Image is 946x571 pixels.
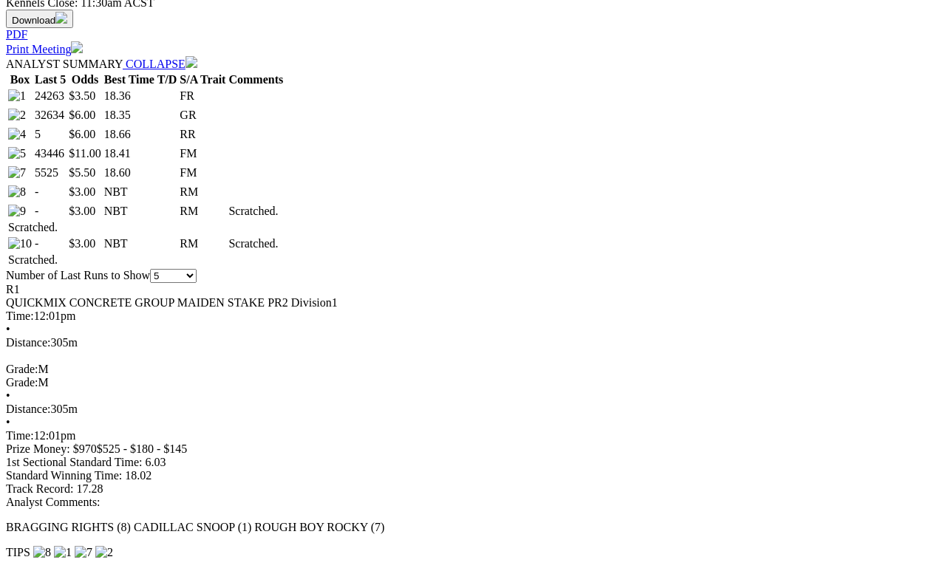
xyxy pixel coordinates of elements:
td: 24263 [34,89,67,103]
img: printer.svg [71,41,83,53]
span: 18.02 [125,469,152,482]
img: 7 [75,546,92,559]
td: FM [179,165,226,180]
img: chevron-down-white.svg [186,56,197,68]
div: 12:01pm [6,310,940,323]
span: Time: [6,429,34,442]
th: Last 5 [34,72,67,87]
img: 2 [8,109,26,122]
div: M [6,376,940,389]
a: PDF [6,28,27,41]
span: $3.00 [69,205,95,217]
td: GR [179,108,226,123]
td: Scratched. [228,236,284,251]
span: Analyst Comments: [6,496,101,508]
img: 9 [8,205,26,218]
td: RM [179,204,226,219]
span: Distance: [6,336,50,349]
span: Grade: [6,363,38,375]
a: Print Meeting [6,43,83,55]
td: - [34,185,67,199]
td: RM [179,185,226,199]
td: 18.60 [103,165,178,180]
div: QUICKMIX CONCRETE GROUP MAIDEN STAKE PR2 Division1 [6,296,940,310]
img: 1 [54,546,72,559]
td: NBT [103,185,178,199]
th: Comments [228,72,284,87]
a: COLLAPSE [123,58,197,70]
td: 18.35 [103,108,178,123]
span: • [6,389,10,402]
td: 18.36 [103,89,178,103]
p: BRAGGING RIGHTS (8) CADILLAC SNOOP (1) ROUGH BOY ROCKY (7) [6,521,940,534]
span: • [6,416,10,428]
span: Distance: [6,403,50,415]
div: M [6,363,940,376]
div: Number of Last Runs to Show [6,269,940,283]
span: R1 [6,283,20,295]
td: - [34,204,67,219]
span: $525 - $180 - $145 [97,442,188,455]
div: ANALYST SUMMARY [6,56,940,71]
td: Scratched. [7,220,226,235]
div: Prize Money: $970 [6,442,940,456]
span: 6.03 [145,456,166,468]
button: Download [6,10,73,28]
span: $11.00 [69,147,101,160]
td: 32634 [34,108,67,123]
img: 7 [8,166,26,179]
img: 4 [8,128,26,141]
span: Track Record: [6,482,73,495]
img: 2 [95,546,113,559]
td: Scratched. [7,253,226,267]
td: Scratched. [228,204,284,219]
div: 305m [6,403,940,416]
div: 12:01pm [6,429,940,442]
td: 18.41 [103,146,178,161]
span: 17.28 [76,482,103,495]
span: Grade: [6,376,38,389]
div: Download [6,28,940,41]
span: $3.00 [69,185,95,198]
span: $3.00 [69,237,95,250]
td: FR [179,89,226,103]
span: Time: [6,310,34,322]
img: 1 [8,89,26,103]
span: COLLAPSE [126,58,186,70]
td: - [34,236,67,251]
th: Best Time T/D [103,72,178,87]
span: $6.00 [69,109,95,121]
td: RM [179,236,226,251]
td: 18.66 [103,127,178,142]
img: download.svg [55,12,67,24]
th: Odds [68,72,101,87]
td: 43446 [34,146,67,161]
span: Standard Winning Time: [6,469,122,482]
td: RR [179,127,226,142]
span: $6.00 [69,128,95,140]
span: $5.50 [69,166,95,179]
div: 305m [6,336,940,349]
img: 5 [8,147,26,160]
td: NBT [103,236,178,251]
td: FM [179,146,226,161]
img: 10 [8,237,32,250]
span: $3.50 [69,89,95,102]
span: 1st Sectional Standard Time: [6,456,142,468]
th: S/A Trait [179,72,226,87]
span: • [6,323,10,335]
span: TIPS [6,546,30,558]
td: 5525 [34,165,67,180]
img: 8 [33,546,51,559]
img: 8 [8,185,26,199]
td: 5 [34,127,67,142]
td: NBT [103,204,178,219]
th: Box [7,72,33,87]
